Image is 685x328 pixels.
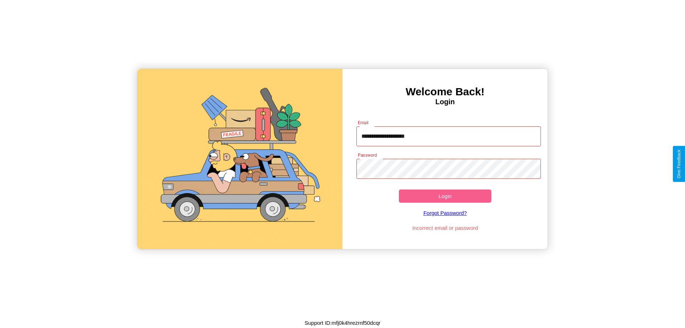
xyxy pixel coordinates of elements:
[137,69,342,249] img: gif
[305,318,381,328] p: Support ID: mfj0k4hrezrnf50dcqr
[358,120,369,126] label: Email
[358,152,377,158] label: Password
[353,223,538,233] p: Incorrect email or password
[399,190,491,203] button: Login
[353,203,538,223] a: Forgot Password?
[676,150,681,178] div: Give Feedback
[342,98,548,106] h4: Login
[342,86,548,98] h3: Welcome Back!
